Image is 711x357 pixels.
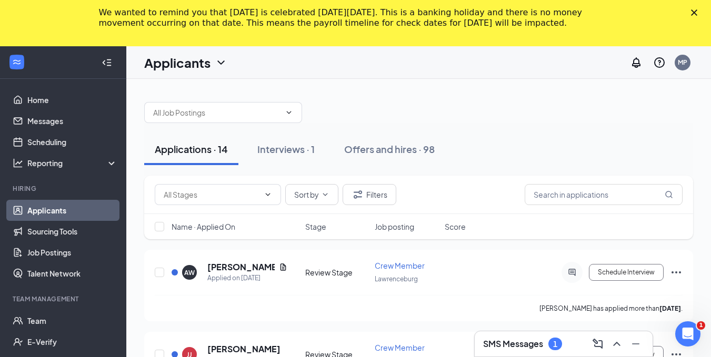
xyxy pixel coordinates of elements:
[630,56,643,69] svg: Notifications
[172,221,235,232] span: Name · Applied On
[207,273,287,283] div: Applied on [DATE]
[27,158,118,168] div: Reporting
[27,221,117,242] a: Sourcing Tools
[375,275,418,283] span: Lawrenceburg
[375,221,414,232] span: Job posting
[525,184,683,205] input: Search in applications
[102,57,112,68] svg: Collapse
[697,321,705,330] span: 1
[207,261,275,273] h5: [PERSON_NAME]
[675,321,700,346] iframe: Intercom live chat
[27,110,117,131] a: Messages
[445,221,466,232] span: Score
[13,158,23,168] svg: Analysis
[592,338,604,350] svg: ComposeMessage
[566,268,578,277] svg: ActiveChat
[27,263,117,284] a: Talent Network
[629,338,642,350] svg: Minimize
[27,242,117,263] a: Job Postings
[610,338,623,350] svg: ChevronUp
[670,266,683,279] svg: Ellipses
[305,267,369,278] div: Review Stage
[27,310,117,331] a: Team
[257,142,315,156] div: Interviews · 1
[678,58,687,67] div: MP
[164,189,259,200] input: All Stages
[153,107,281,118] input: All Job Postings
[659,304,681,312] b: [DATE]
[207,343,281,355] h5: [PERSON_NAME]
[184,268,195,277] div: AW
[13,294,115,303] div: Team Management
[155,142,228,156] div: Applications · 14
[144,54,211,72] h1: Applicants
[352,188,364,201] svg: Filter
[27,331,117,352] a: E-Verify
[608,335,625,352] button: ChevronUp
[285,108,293,117] svg: ChevronDown
[27,89,117,110] a: Home
[27,200,117,221] a: Applicants
[344,142,435,156] div: Offers and hires · 98
[264,190,272,199] svg: ChevronDown
[321,190,329,199] svg: ChevronDown
[305,221,326,232] span: Stage
[27,131,117,152] a: Scheduling
[285,184,338,205] button: Sort byChevronDown
[691,9,702,16] div: Close
[279,263,287,271] svg: Document
[375,343,425,352] span: Crew Member
[483,338,543,350] h3: SMS Messages
[653,56,666,69] svg: QuestionInfo
[539,304,683,313] p: [PERSON_NAME] has applied more than .
[553,340,557,349] div: 1
[343,184,396,205] button: Filter Filters
[99,7,596,28] div: We wanted to remind you that [DATE] is celebrated [DATE][DATE]. This is a banking holiday and the...
[294,191,319,198] span: Sort by
[375,261,425,270] span: Crew Member
[13,184,115,193] div: Hiring
[665,190,673,199] svg: MagnifyingGlass
[215,56,227,69] svg: ChevronDown
[589,264,664,281] button: Schedule Interview
[627,335,644,352] button: Minimize
[589,335,606,352] button: ComposeMessage
[12,57,22,67] svg: WorkstreamLogo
